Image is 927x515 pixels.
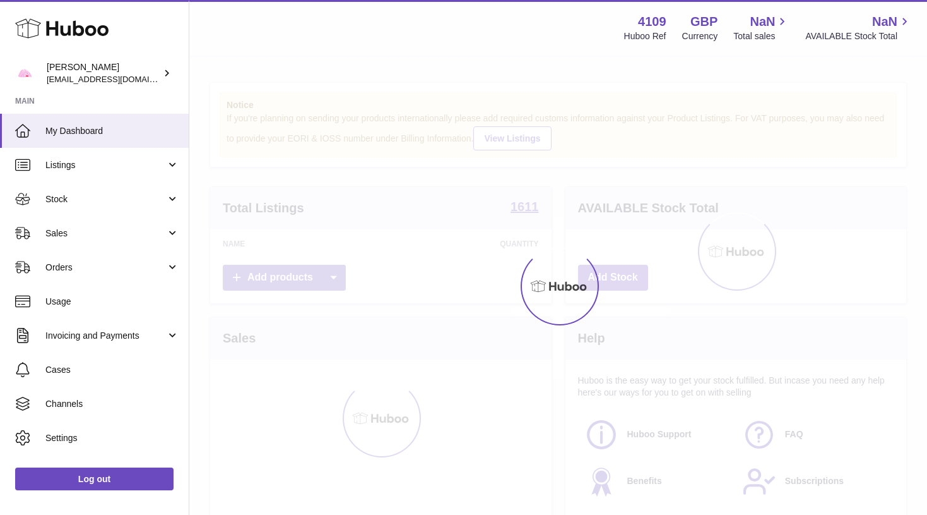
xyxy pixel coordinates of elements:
[682,30,718,42] div: Currency
[45,296,179,308] span: Usage
[45,398,179,410] span: Channels
[45,227,166,239] span: Sales
[750,13,775,30] span: NaN
[47,74,186,84] span: [EMAIL_ADDRESS][DOMAIN_NAME]
[15,64,34,83] img: hello@limpetstore.com
[805,13,912,42] a: NaN AVAILABLE Stock Total
[47,61,160,85] div: [PERSON_NAME]
[45,432,179,444] span: Settings
[45,364,179,376] span: Cases
[638,13,666,30] strong: 4109
[733,30,789,42] span: Total sales
[15,468,174,490] a: Log out
[733,13,789,42] a: NaN Total sales
[624,30,666,42] div: Huboo Ref
[45,193,166,205] span: Stock
[45,125,179,137] span: My Dashboard
[45,262,166,274] span: Orders
[690,13,717,30] strong: GBP
[805,30,912,42] span: AVAILABLE Stock Total
[872,13,897,30] span: NaN
[45,159,166,171] span: Listings
[45,330,166,342] span: Invoicing and Payments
